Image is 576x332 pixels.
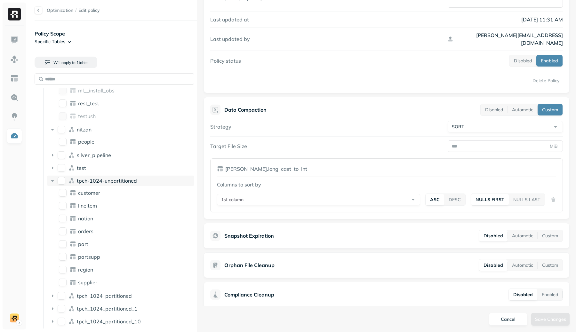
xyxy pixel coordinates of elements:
[481,104,508,115] button: Disabled
[456,31,563,47] p: [PERSON_NAME][EMAIL_ADDRESS][DOMAIN_NAME]
[47,150,195,160] div: silver_pipelinesilver_pipeline
[56,252,195,262] div: partsupppartsupp
[78,266,93,273] p: region
[58,177,65,185] button: tpch-1024-unpartitioned
[77,126,92,133] p: nitzan
[77,178,137,184] p: tpch-1024-unpartitioned
[78,254,100,260] p: partsupp
[10,113,19,121] img: Insights
[509,55,536,67] button: Disabled
[56,188,195,198] div: customercustomer
[76,60,88,65] span: 1 table
[59,87,67,94] button: ml__install_obs
[56,98,195,108] div: rest_testrest_test
[78,190,100,196] span: customer
[210,16,249,23] label: Last updated at
[59,253,67,261] button: partsupp
[78,228,93,234] p: orders
[536,55,563,67] button: Enabled
[78,87,115,94] p: ml__install_obs
[77,305,138,312] p: tpch_1024_partitioned_1
[224,261,275,269] p: Orphan File Cleanup
[47,163,195,173] div: testtest
[77,318,141,325] p: tpch_1024_partitioned_10
[78,279,97,286] p: supplier
[59,138,67,146] button: people
[56,213,195,224] div: nationnation
[56,239,195,249] div: partpart
[59,266,67,273] button: region
[77,152,111,158] p: silver_pipeline
[35,57,97,68] button: Will apply to 1table
[47,304,195,314] div: tpch_1024_partitioned_1tpch_1024_partitioned_1
[78,215,93,222] p: nation
[59,112,67,120] button: testush
[508,104,538,115] button: Automatic
[35,30,197,37] p: Policy Scope
[59,227,67,235] button: orders
[56,201,195,211] div: lineitemlineitem
[538,259,563,271] button: Custom
[77,165,86,171] span: test
[10,93,19,102] img: Query Explorer
[538,230,563,241] button: Custom
[78,138,94,145] span: people
[426,194,444,205] button: ASC
[210,36,250,42] label: Last updated by
[224,106,267,114] p: Data Compaction
[224,232,274,240] p: Snapshot Expiration
[471,194,509,205] button: NULLS FIRST
[444,194,465,205] button: DESC
[59,99,67,107] button: rest_test
[225,165,307,173] p: [PERSON_NAME].long_cast_to_int
[58,292,65,300] button: tpch_1024_partitioned
[56,111,195,121] div: testushtestush
[47,7,73,13] a: Optimization
[75,7,76,13] p: /
[78,241,88,247] p: part
[210,143,247,149] label: Target File Size
[35,39,65,45] p: Specific Tables
[58,305,65,312] button: tpch_1024_partitioned_1
[56,85,195,96] div: ml__install_obsml__install_obs
[509,289,537,300] button: Disabled
[508,259,538,271] button: Automatic
[210,123,231,130] label: Strategy
[56,277,195,288] div: suppliersupplier
[8,8,21,20] img: Ryft
[509,194,545,205] button: NULLS LAST
[58,164,65,172] button: test
[489,313,527,326] button: Cancel
[58,151,65,159] button: silver_pipeline
[58,126,65,133] button: nitzan
[47,7,100,13] nav: breadcrumb
[59,202,67,209] button: lineitem
[78,113,96,119] p: testush
[56,265,195,275] div: regionregion
[10,55,19,63] img: Assets
[77,293,132,299] span: tpch_1024_partitioned
[78,100,99,107] span: rest_test
[53,60,76,65] span: Will apply to
[59,215,67,222] button: nation
[448,16,563,23] p: [DATE] 11:31 AM
[59,279,67,286] button: supplier
[78,202,97,209] p: lineitem
[10,132,19,140] img: Optimization
[508,230,538,241] button: Automatic
[479,259,508,271] button: Disabled
[10,313,19,322] img: demo
[10,74,19,83] img: Asset Explorer
[59,189,67,197] button: customer
[10,36,19,44] img: Dashboard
